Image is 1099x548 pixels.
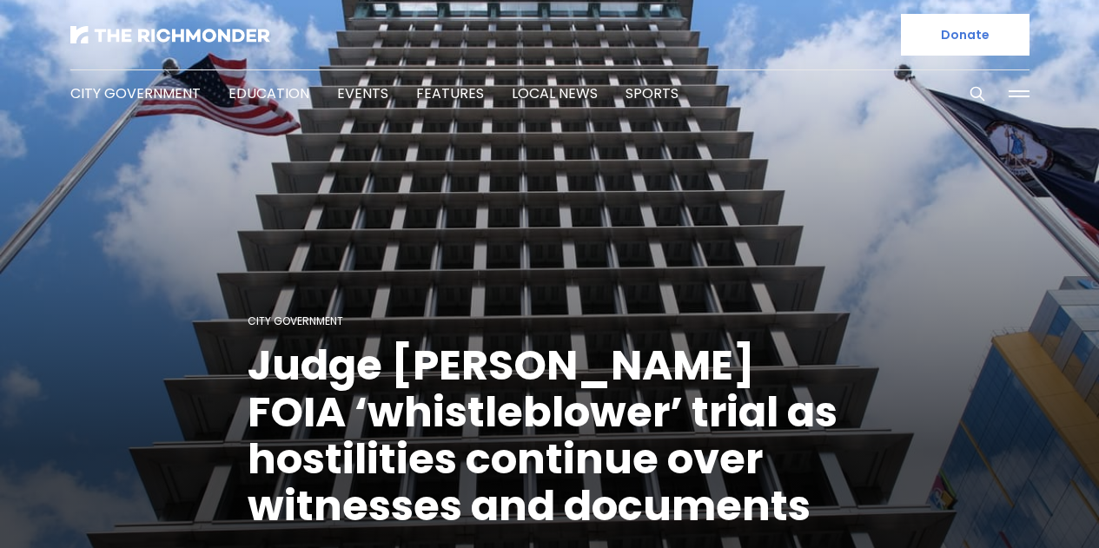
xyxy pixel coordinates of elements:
a: Sports [626,83,679,103]
button: Search this site [964,81,990,107]
a: Features [416,83,484,103]
h1: Judge [PERSON_NAME] FOIA ‘whistleblower’ trial as hostilities continue over witnesses and documents [248,342,852,530]
iframe: portal-trigger [952,463,1099,548]
a: City Government [248,314,343,328]
a: Donate [901,14,1029,56]
a: Education [228,83,309,103]
img: The Richmonder [70,26,270,43]
a: Local News [512,83,598,103]
a: City Government [70,83,201,103]
a: Events [337,83,388,103]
